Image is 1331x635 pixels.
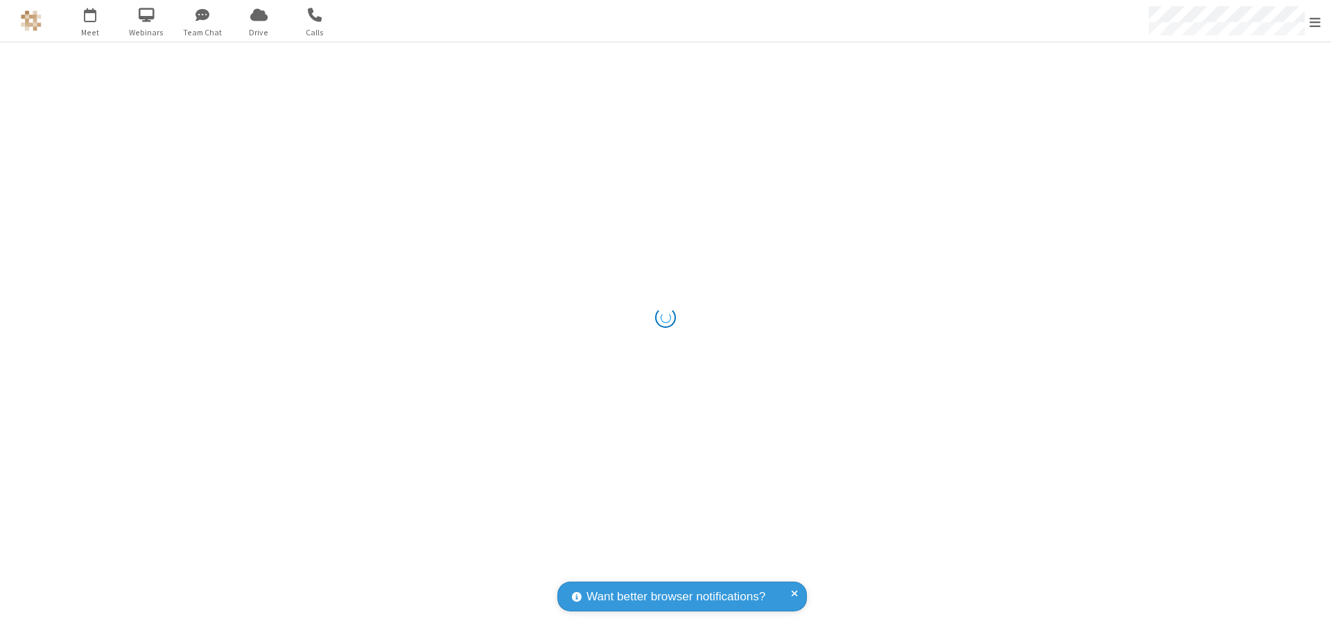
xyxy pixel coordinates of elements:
[121,26,173,39] span: Webinars
[586,588,765,606] span: Want better browser notifications?
[64,26,116,39] span: Meet
[233,26,285,39] span: Drive
[177,26,229,39] span: Team Chat
[21,10,42,31] img: QA Selenium DO NOT DELETE OR CHANGE
[289,26,341,39] span: Calls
